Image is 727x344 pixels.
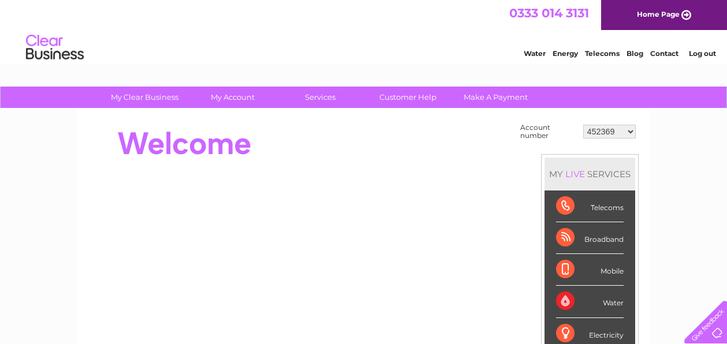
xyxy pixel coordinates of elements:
a: My Clear Business [97,87,192,108]
div: Broadband [556,222,624,254]
a: Contact [650,49,678,58]
div: LIVE [563,169,587,180]
a: Services [273,87,368,108]
td: Account number [517,121,580,143]
a: Telecoms [585,49,620,58]
a: Customer Help [360,87,456,108]
img: logo.png [25,30,84,65]
div: MY SERVICES [545,158,635,190]
a: Water [524,49,546,58]
div: Telecoms [556,190,624,222]
a: Log out [689,49,716,58]
div: Mobile [556,254,624,286]
a: 0333 014 3131 [509,6,589,20]
a: My Account [185,87,280,108]
a: Make A Payment [448,87,543,108]
a: Blog [627,49,643,58]
a: Energy [553,49,578,58]
div: Clear Business is a trading name of Verastar Limited (registered in [GEOGRAPHIC_DATA] No. 3667643... [91,6,637,56]
div: Water [556,286,624,317]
